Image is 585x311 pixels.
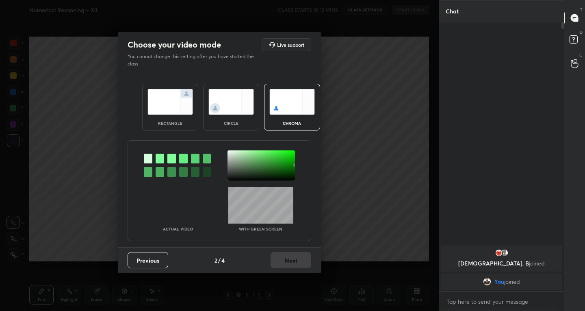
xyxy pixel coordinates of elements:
div: grid [439,244,564,291]
div: rectangle [154,121,186,125]
button: Previous [128,252,168,268]
p: You cannot change this setting after you have started the class [128,53,259,67]
img: circleScreenIcon.acc0effb.svg [208,89,254,115]
p: D [580,29,583,35]
img: default.png [500,249,509,257]
p: G [579,52,583,58]
p: Chat [439,0,465,22]
h4: / [218,256,221,265]
h4: 2 [214,256,217,265]
span: joined [504,278,520,285]
h5: Live support [277,42,304,47]
img: eb572a6c184c4c0488efe4485259b19d.jpg [483,278,491,286]
p: Actual Video [163,227,193,231]
div: circle [215,121,247,125]
h4: 4 [221,256,225,265]
p: T [580,7,583,13]
p: [DEMOGRAPHIC_DATA], B [446,260,557,267]
img: chromaScreenIcon.c19ab0a0.svg [269,89,315,115]
span: joined [529,259,545,267]
h2: Choose your video mode [128,39,221,50]
div: chroma [276,121,308,125]
img: normalScreenIcon.ae25ed63.svg [147,89,193,115]
span: You [494,278,504,285]
img: 04e2e4ca8fc14a51b5bf03d97a273824.jpg [495,249,503,257]
p: With green screen [239,227,282,231]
